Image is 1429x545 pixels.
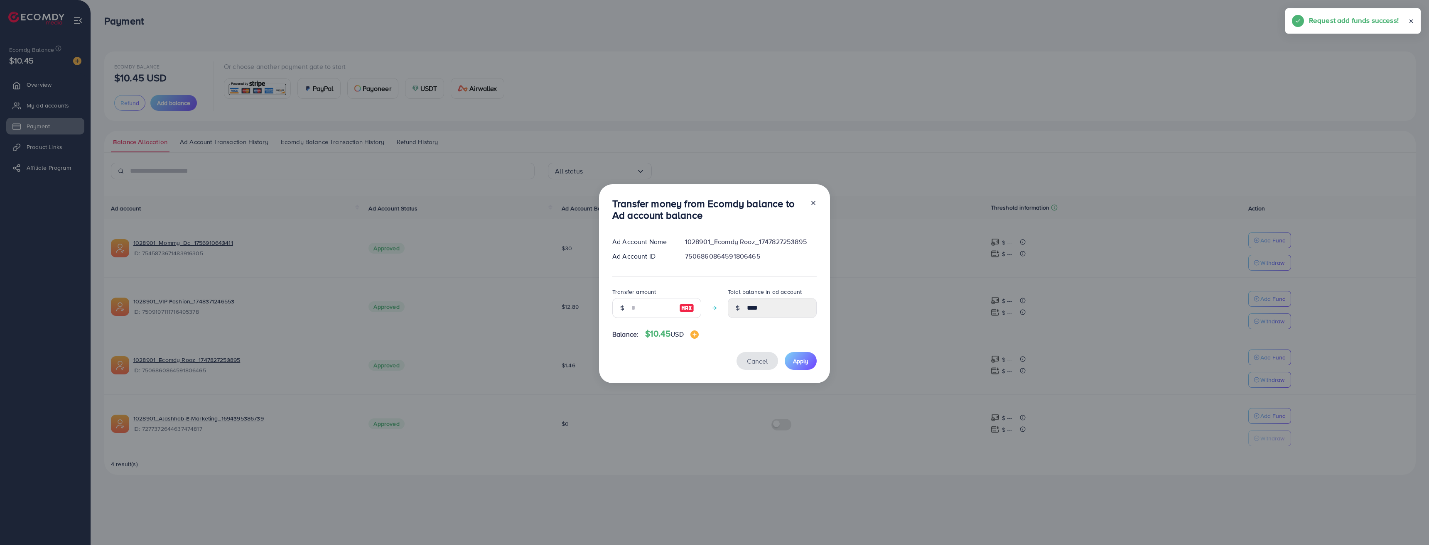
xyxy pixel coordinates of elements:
[612,330,638,339] span: Balance:
[612,288,656,296] label: Transfer amount
[785,352,817,370] button: Apply
[690,330,699,339] img: image
[793,357,808,365] span: Apply
[728,288,802,296] label: Total balance in ad account
[737,352,778,370] button: Cancel
[1394,508,1423,539] iframe: Chat
[645,329,698,339] h4: $10.45
[678,237,823,247] div: 1028901_Ecomdy Rooz_1747827253895
[678,252,823,261] div: 7506860864591806465
[747,357,768,366] span: Cancel
[1309,15,1399,26] h5: Request add funds success!
[606,252,678,261] div: Ad Account ID
[612,198,803,222] h3: Transfer money from Ecomdy balance to Ad account balance
[679,303,694,313] img: image
[606,237,678,247] div: Ad Account Name
[670,330,683,339] span: USD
